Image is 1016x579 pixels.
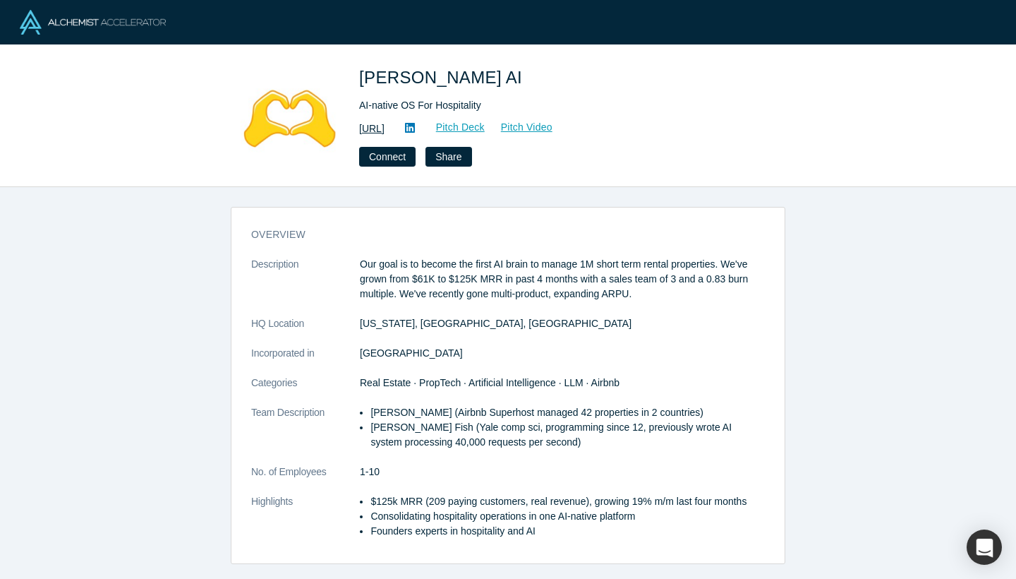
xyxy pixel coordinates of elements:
a: Pitch Deck [421,119,485,136]
li: Founders experts in hospitality and AI [370,524,765,539]
a: [URL] [359,121,385,136]
button: Connect [359,147,416,167]
button: Share [425,147,471,167]
li: [PERSON_NAME] Fish (Yale comp sci, programming since 12, previously wrote AI system processing 40... [370,420,765,450]
a: Pitch Video [485,119,553,136]
dt: Description [251,257,360,316]
img: Besty AI's Logo [241,65,339,164]
li: $125k MRR (209 paying customers, real revenue), growing 19% m/m last four months [370,494,765,509]
dd: [US_STATE], [GEOGRAPHIC_DATA], [GEOGRAPHIC_DATA] [360,316,765,331]
dt: Highlights [251,494,360,554]
dd: [GEOGRAPHIC_DATA] [360,346,765,361]
p: Our goal is to become the first AI brain to manage 1M short term rental properties. We've grown f... [360,257,765,302]
dt: HQ Location [251,316,360,346]
h3: overview [251,227,745,242]
dt: No. of Employees [251,465,360,494]
dt: Incorporated in [251,346,360,376]
div: AI-native OS For Hospitality [359,98,754,113]
dt: Categories [251,376,360,405]
li: Consolidating hospitality operations in one AI-native platform [370,509,765,524]
dt: Team Description [251,405,360,465]
dd: 1-10 [360,465,765,479]
li: [PERSON_NAME] (Airbnb Superhost managed 42 properties in 2 countries) [370,405,765,420]
img: Alchemist Logo [20,10,166,35]
span: Real Estate · PropTech · Artificial Intelligence · LLM · Airbnb [360,377,619,388]
span: [PERSON_NAME] AI [359,68,527,87]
